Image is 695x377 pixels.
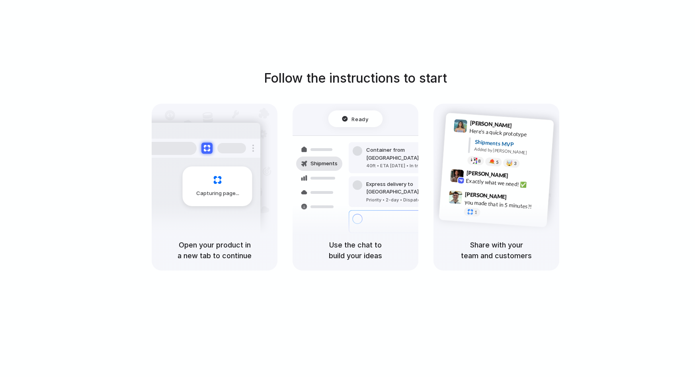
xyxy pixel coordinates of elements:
h5: Open your product in a new tab to continue [161,240,268,261]
span: [PERSON_NAME] [470,118,512,130]
div: Express delivery to [GEOGRAPHIC_DATA] [366,180,452,196]
span: 1 [474,210,477,215]
div: 🤯 [506,160,513,166]
h5: Use the chat to build your ideas [302,240,409,261]
div: Exactly what we need! ✅ [466,176,545,190]
span: 5 [496,160,499,164]
div: Added by [PERSON_NAME] [474,146,547,157]
div: you made that in 5 minutes?! [464,198,544,211]
h5: Share with your team and customers [443,240,550,261]
span: [PERSON_NAME] [465,190,507,201]
span: Shipments [310,160,338,168]
span: [PERSON_NAME] [466,168,508,180]
span: Capturing page [196,189,240,197]
div: Shipments MVP [474,138,548,151]
div: Priority • 2-day • Dispatched [366,197,452,203]
h1: Follow the instructions to start [264,69,447,88]
span: 9:41 AM [514,122,531,132]
span: Ready [352,115,369,123]
span: 8 [478,159,481,163]
div: 40ft • ETA [DATE] • In transit [366,162,452,169]
div: Container from [GEOGRAPHIC_DATA] [366,146,452,162]
div: Here's a quick prototype [469,127,549,140]
span: 9:47 AM [509,193,525,203]
span: 3 [514,161,517,166]
span: 9:42 AM [511,172,527,182]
